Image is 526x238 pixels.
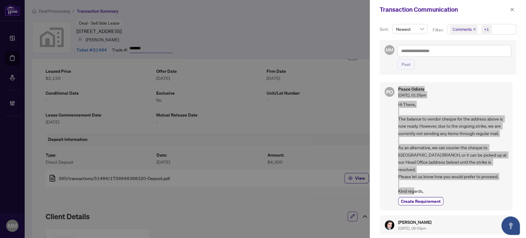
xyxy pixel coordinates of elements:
button: Open asap [501,216,520,235]
div: Transaction Communication [380,5,508,14]
span: [DATE], 01:26pm [398,93,426,97]
span: [DATE], 09:53pm [398,226,426,231]
span: close [510,7,514,12]
button: Post [398,59,414,70]
h5: [PERSON_NAME] [398,220,431,224]
h5: Peace Odiete [398,87,426,91]
img: Profile Icon [385,220,394,230]
span: Comments [450,25,478,34]
div: +1 [484,26,489,32]
span: Create Requirement [401,198,441,204]
span: MM [386,47,393,53]
p: Sort: [380,26,390,33]
span: Hi There, The balance to vendor cheque for the address above is now ready. However, due to the on... [398,101,508,195]
span: Comments [453,26,472,32]
span: close [473,28,476,31]
button: Create Requirement [398,197,443,205]
span: PO [386,88,393,96]
span: Newest [396,24,424,34]
p: Filter: [433,27,444,33]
